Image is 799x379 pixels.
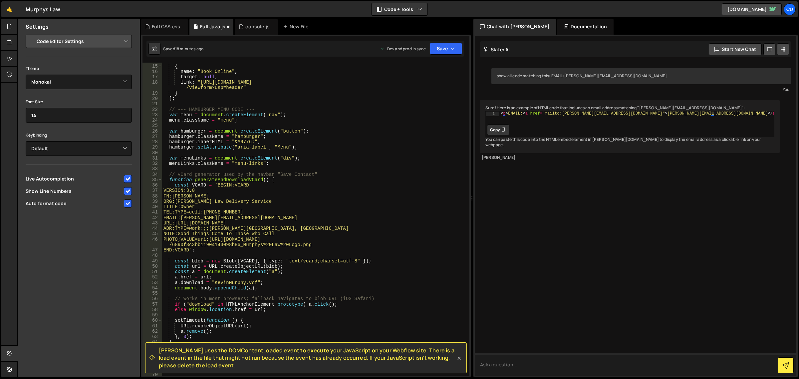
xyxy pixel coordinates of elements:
div: 58 [142,307,162,312]
span: Live Autocompletion [26,176,123,182]
div: 62 [142,329,162,334]
div: 52 [142,274,162,280]
div: 67 [142,356,162,361]
button: Copy [487,125,509,135]
div: 15 [142,64,162,69]
div: 20 [142,96,162,101]
div: 47 [142,247,162,253]
span: Show Line Numbers [26,188,123,194]
div: 26 [142,129,162,134]
button: Save [430,43,462,55]
div: 46 [142,237,162,248]
span: [PERSON_NAME] uses the DOMContentLoaded event to execute your JavaScript on your Webflow site. Th... [159,347,456,369]
div: 41 [142,209,162,215]
div: 39 [142,199,162,204]
div: 32 [142,161,162,166]
button: Code + Tools [372,3,427,15]
div: 50 [142,264,162,269]
div: 63 [142,334,162,339]
div: 54 [142,285,162,291]
div: [PERSON_NAME] [482,155,778,161]
a: Cu [784,3,796,15]
div: Documentation [557,19,614,35]
div: 51 [142,269,162,274]
div: 59 [142,312,162,318]
label: Font Size [26,99,43,105]
h2: Slater AI [483,46,510,53]
div: 33 [142,166,162,172]
div: 42 [142,215,162,220]
div: Full CSS.css [152,23,180,30]
div: 29 [142,145,162,150]
div: 38 [142,193,162,199]
div: 19 [142,91,162,96]
div: New File [283,23,311,30]
a: 🤙 [1,1,18,17]
h2: Settings [26,23,49,30]
div: 22 [142,107,162,112]
div: 60 [142,318,162,323]
div: 31 [142,156,162,161]
div: 35 [142,177,162,183]
a: [DOMAIN_NAME] [722,3,782,15]
div: 21 [142,101,162,107]
div: 37 [142,188,162,193]
div: Murphys Law [26,5,60,13]
div: 48 [142,253,162,258]
div: 24 [142,118,162,123]
div: 55 [142,291,162,296]
div: console.js [245,23,270,30]
div: 25 [142,123,162,128]
div: show all code matching this: EMAIL:[PERSON_NAME][EMAIL_ADDRESS][DOMAIN_NAME] [491,68,791,84]
label: Theme [26,65,39,72]
div: 66 [142,350,162,356]
div: You [493,86,789,93]
div: 70 [142,372,162,377]
div: 64 [142,339,162,345]
div: Full Java.js [200,23,225,30]
div: 57 [142,302,162,307]
div: 56 [142,296,162,301]
div: Saved [163,46,203,52]
div: 28 [142,139,162,145]
div: 45 [142,231,162,236]
div: Sure! Here is an example of HTML code that includes an email address matching "[PERSON_NAME][EMAI... [480,100,780,153]
div: 43 [142,220,162,226]
div: Dev and prod in sync [381,46,426,52]
div: 34 [142,172,162,177]
div: 18 [142,80,162,91]
div: 65 [142,345,162,350]
div: 69 [142,367,162,372]
button: Start new chat [709,43,762,55]
div: 49 [142,258,162,264]
span: Auto format code [26,200,123,207]
div: 18 minutes ago [175,46,203,52]
div: 61 [142,323,162,329]
div: 30 [142,150,162,156]
div: 27 [142,134,162,139]
div: 23 [142,112,162,118]
label: Keybinding [26,132,47,139]
div: 1 [486,112,499,116]
div: 40 [142,204,162,209]
div: 68 [142,361,162,366]
div: Chat with [PERSON_NAME] [473,19,556,35]
div: 44 [142,226,162,231]
div: 53 [142,280,162,285]
div: 36 [142,183,162,188]
div: 16 [142,69,162,74]
div: 17 [142,74,162,80]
